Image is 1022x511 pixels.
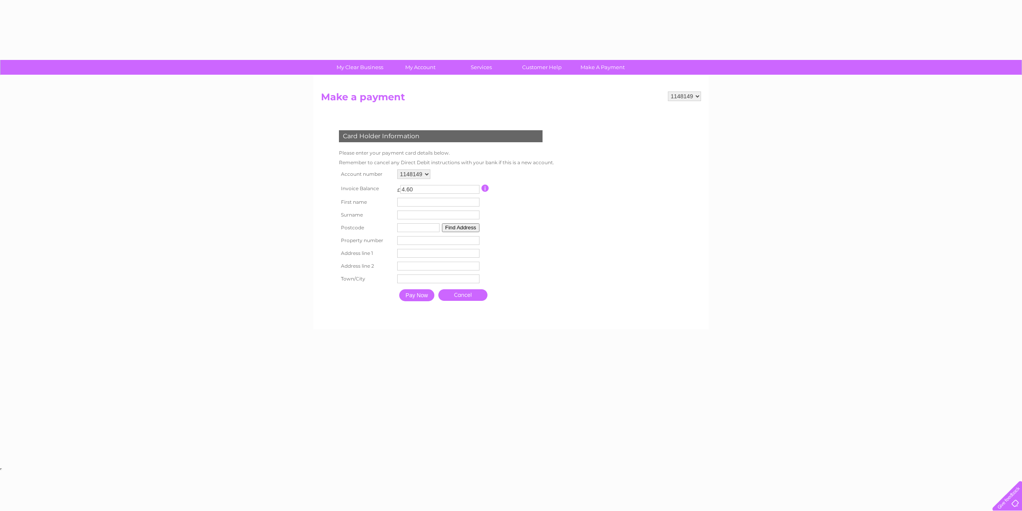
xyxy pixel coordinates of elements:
[339,130,543,142] div: Card Holder Information
[337,181,395,196] th: Invoice Balance
[481,185,489,192] input: Information
[570,60,636,75] a: Make A Payment
[438,289,487,301] a: Cancel
[388,60,454,75] a: My Account
[327,60,393,75] a: My Clear Business
[397,183,400,193] td: £
[337,148,556,158] td: Please enter your payment card details below.
[509,60,575,75] a: Customer Help
[337,247,395,260] th: Address line 1
[337,260,395,272] th: Address line 2
[337,209,395,221] th: Surname
[337,221,395,234] th: Postcode
[442,223,479,232] button: Find Address
[337,272,395,285] th: Town/City
[337,234,395,247] th: Property number
[337,158,556,167] td: Remember to cancel any Direct Debit instructions with your bank if this is a new account.
[321,91,701,107] h2: Make a payment
[337,196,395,209] th: First name
[399,289,434,301] input: Pay Now
[337,167,395,181] th: Account number
[448,60,514,75] a: Services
